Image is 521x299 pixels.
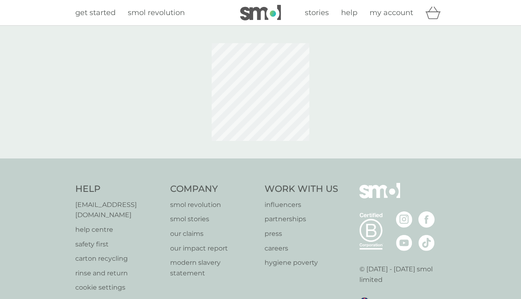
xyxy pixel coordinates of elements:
[425,4,446,21] div: basket
[265,229,338,239] a: press
[370,7,413,19] a: my account
[75,239,162,250] a: safety first
[359,264,446,285] p: © [DATE] - [DATE] smol limited
[265,257,338,268] a: hygiene poverty
[75,282,162,293] a: cookie settings
[170,214,257,224] a: smol stories
[240,5,281,20] img: smol
[359,183,400,211] img: smol
[265,200,338,210] a: influencers
[341,8,357,17] span: help
[418,211,435,228] img: visit the smol Facebook page
[370,8,413,17] span: my account
[75,224,162,235] a: help centre
[75,268,162,279] a: rinse and return
[396,211,412,228] img: visit the smol Instagram page
[75,253,162,264] a: carton recycling
[265,183,338,196] h4: Work With Us
[305,8,329,17] span: stories
[75,200,162,220] a: [EMAIL_ADDRESS][DOMAIN_NAME]
[170,257,257,278] a: modern slavery statement
[75,8,116,17] span: get started
[170,183,257,196] h4: Company
[75,183,162,196] h4: Help
[265,214,338,224] a: partnerships
[75,7,116,19] a: get started
[170,229,257,239] a: our claims
[265,243,338,254] a: careers
[170,243,257,254] a: our impact report
[305,7,329,19] a: stories
[128,8,185,17] span: smol revolution
[170,200,257,210] a: smol revolution
[418,235,435,251] img: visit the smol Tiktok page
[341,7,357,19] a: help
[128,7,185,19] a: smol revolution
[396,235,412,251] img: visit the smol Youtube page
